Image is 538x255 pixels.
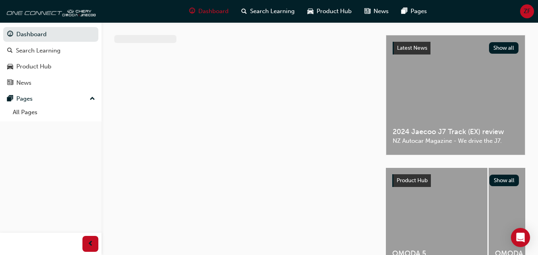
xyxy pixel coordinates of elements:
[7,47,13,55] span: search-icon
[241,6,247,16] span: search-icon
[397,177,428,184] span: Product Hub
[307,6,313,16] span: car-icon
[3,27,98,42] a: Dashboard
[235,3,301,19] a: search-iconSearch Learning
[317,7,352,16] span: Product Hub
[183,3,235,19] a: guage-iconDashboard
[250,7,295,16] span: Search Learning
[16,62,51,71] div: Product Hub
[4,3,96,19] img: oneconnect
[7,80,13,87] span: news-icon
[364,6,370,16] span: news-icon
[393,127,518,136] span: 2024 Jaecoo J7 Track (EX) review
[10,106,98,119] a: All Pages
[395,3,433,19] a: pages-iconPages
[16,46,61,55] div: Search Learning
[393,42,518,55] a: Latest NewsShow all
[3,59,98,74] a: Product Hub
[3,91,98,106] button: Pages
[489,42,519,54] button: Show all
[511,228,530,247] div: Open Intercom Messenger
[301,3,358,19] a: car-iconProduct Hub
[358,3,395,19] a: news-iconNews
[88,239,94,249] span: prev-icon
[7,31,13,38] span: guage-icon
[3,25,98,91] button: DashboardSearch LearningProduct HubNews
[7,63,13,70] span: car-icon
[16,94,33,103] div: Pages
[90,94,95,104] span: up-icon
[189,6,195,16] span: guage-icon
[198,7,229,16] span: Dashboard
[392,174,519,187] a: Product HubShow all
[489,175,519,186] button: Show all
[393,136,518,146] span: NZ Autocar Magazine - We drive the J7.
[16,78,31,88] div: News
[386,35,525,155] a: Latest NewsShow all2024 Jaecoo J7 Track (EX) reviewNZ Autocar Magazine - We drive the J7.
[7,95,13,103] span: pages-icon
[3,76,98,90] a: News
[374,7,389,16] span: News
[397,45,427,51] span: Latest News
[401,6,407,16] span: pages-icon
[411,7,427,16] span: Pages
[520,4,534,18] button: ZF
[524,7,530,16] span: ZF
[3,43,98,58] a: Search Learning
